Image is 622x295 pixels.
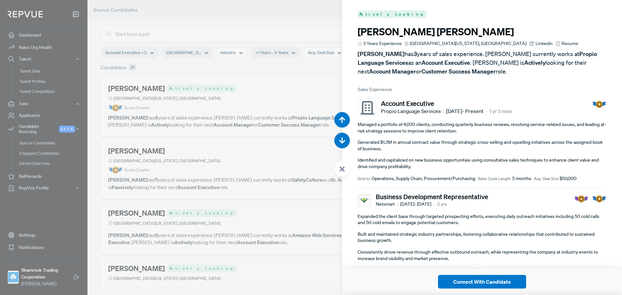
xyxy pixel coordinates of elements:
[358,86,606,93] span: Sales Experience
[358,139,606,152] p: Generated $1.3M in annual contract value through strategic cross-selling and upselling initiative...
[396,267,429,273] span: Sales Cycle Length
[358,26,606,38] h3: [PERSON_NAME] [PERSON_NAME]
[446,107,483,115] span: [DATE] - Present
[358,50,606,76] p: has years of sales experience. [PERSON_NAME] currently works at as an . [PERSON_NAME] is looking ...
[559,175,577,182] span: $50,000
[524,59,546,66] strong: Actively
[490,107,512,115] span: 1 yr 5 mos
[363,40,402,47] span: 3 Years Experience
[358,121,606,134] p: Managed a portfolio of 4,000 clients, conducting quarterly business reviews, resolving service-re...
[433,200,435,208] article: •
[372,175,475,182] span: Operations, Supply Chain, Procurement/Purchasing
[358,231,606,244] p: Built and maintained strategic industry partnerships, fostering collaborative relationships that ...
[478,267,495,274] span: $60,000
[358,249,606,262] p: Consistently drove revenue through effective outbound outreach, while representing the company at...
[438,275,526,289] button: Connect With Candidate
[574,195,589,202] img: President Badge
[376,201,398,208] span: Netsmart
[421,59,470,66] strong: Account Executive
[512,175,531,182] span: 5 months
[534,176,558,182] span: Avg. Deal Size
[431,267,450,274] span: 6 months
[421,68,496,75] strong: Customer Success Manager
[592,195,606,202] img: Quota Badge
[369,68,416,75] strong: Account Manager
[561,40,578,47] span: Resume
[592,101,606,108] img: Quota Badge
[376,193,488,200] h5: Business Development Representative
[358,176,370,182] span: Sold to
[536,40,553,47] span: Linkedin
[358,157,606,170] p: Identified and capitalized on new business opportunities using consultative sales techniques to e...
[372,267,394,274] span: IT/Security
[381,99,512,107] h5: Account Executive
[358,10,427,18] span: Actively Looking
[437,201,447,208] span: 2 yrs
[358,213,606,226] p: Expanded the client base through targeted prospecting efforts, executing daily outreach initiativ...
[400,201,431,208] span: [DATE] - [DATE]
[381,107,444,115] span: Propio Language Services
[358,267,370,273] span: Sold to
[486,107,488,115] article: •
[529,40,552,47] a: Linkedin
[410,40,526,47] span: [GEOGRAPHIC_DATA][US_STATE], [GEOGRAPHIC_DATA]
[359,195,369,206] img: Netsmart
[414,50,417,58] strong: 3
[358,50,405,58] strong: [PERSON_NAME]
[478,176,511,182] span: Sales Cycle Length
[452,267,477,273] span: Avg. Deal Size
[555,40,578,47] a: Resume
